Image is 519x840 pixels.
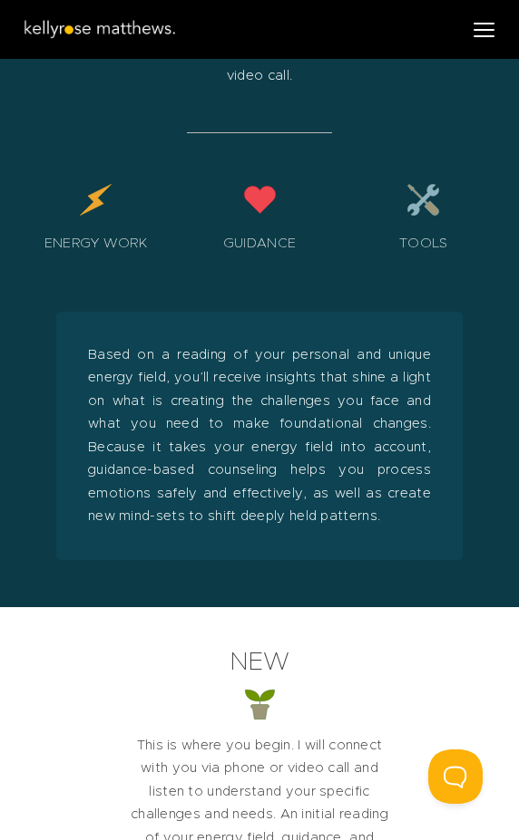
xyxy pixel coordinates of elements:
[428,749,483,804] iframe: Toggle Customer Support
[23,25,177,43] a: Kellyrose Matthews logo
[78,607,441,681] h5: NEW
[56,312,463,560] p: Based on a reading of your personal and unique energy field, you’ll receive insights that shine a...
[464,14,508,45] div: Menu
[23,20,177,39] img: Kellyrose Matthews logo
